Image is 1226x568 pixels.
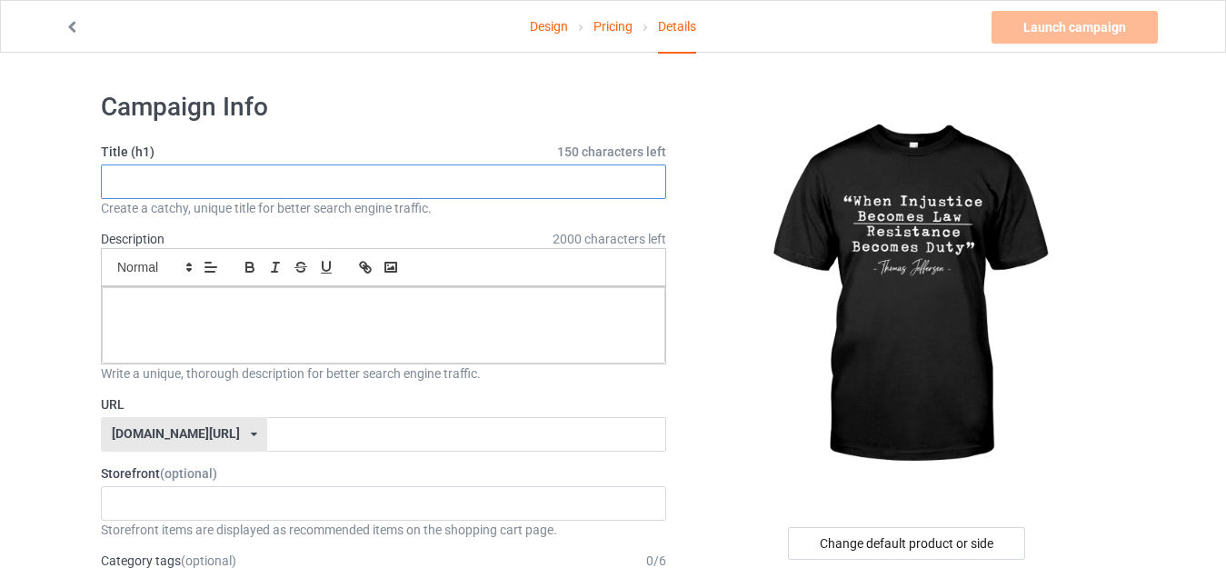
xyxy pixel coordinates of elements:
[557,143,666,161] span: 150 characters left
[160,466,217,481] span: (optional)
[101,143,666,161] label: Title (h1)
[101,199,666,217] div: Create a catchy, unique title for better search engine traffic.
[181,553,236,568] span: (optional)
[788,527,1025,560] div: Change default product or side
[101,395,666,414] label: URL
[101,232,164,246] label: Description
[101,91,666,124] h1: Campaign Info
[530,1,568,52] a: Design
[101,364,666,383] div: Write a unique, thorough description for better search engine traffic.
[101,464,666,483] label: Storefront
[101,521,666,539] div: Storefront items are displayed as recommended items on the shopping cart page.
[593,1,633,52] a: Pricing
[112,427,240,440] div: [DOMAIN_NAME][URL]
[553,230,666,248] span: 2000 characters left
[658,1,696,54] div: Details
